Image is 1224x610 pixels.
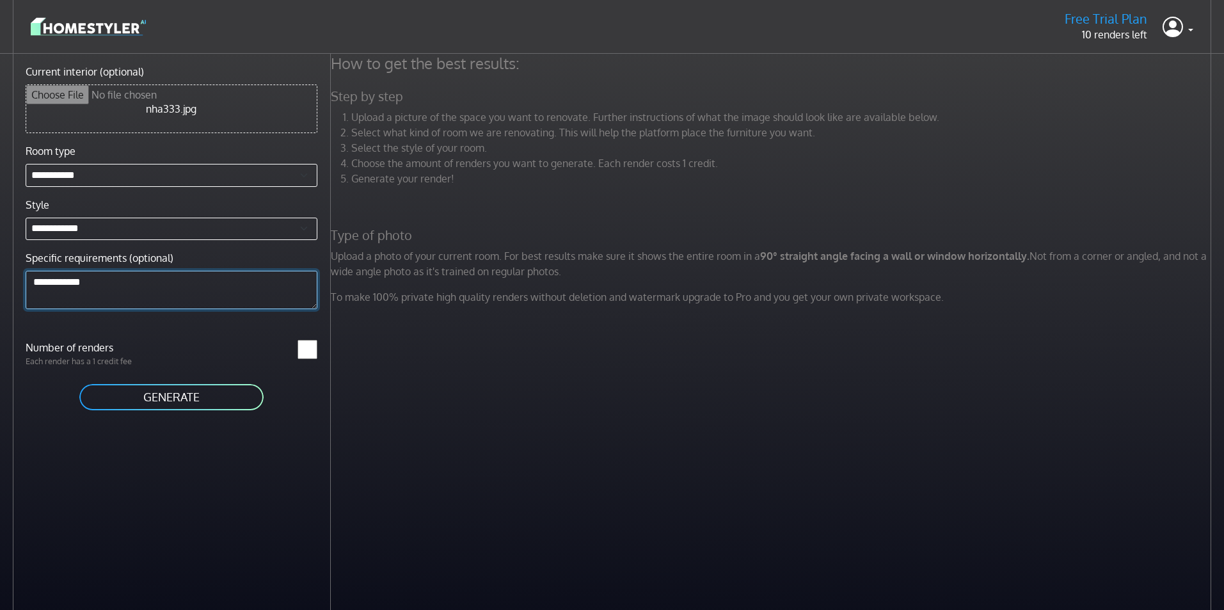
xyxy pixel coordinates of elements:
li: Choose the amount of renders you want to generate. Each render costs 1 credit. [351,156,1215,171]
h5: Free Trial Plan [1065,11,1147,27]
h5: Step by step [323,88,1223,104]
p: Each render has a 1 credit fee [18,355,171,367]
label: Specific requirements (optional) [26,250,173,266]
label: Number of renders [18,340,171,355]
li: Select the style of your room. [351,140,1215,156]
label: Current interior (optional) [26,64,144,79]
h5: Type of photo [323,227,1223,243]
p: 10 renders left [1065,27,1147,42]
h4: How to get the best results: [323,54,1223,73]
p: To make 100% private high quality renders without deletion and watermark upgrade to Pro and you g... [323,289,1223,305]
label: Room type [26,143,76,159]
li: Generate your render! [351,171,1215,186]
label: Style [26,197,49,213]
button: GENERATE [78,383,265,412]
li: Upload a picture of the space you want to renovate. Further instructions of what the image should... [351,109,1215,125]
p: Upload a photo of your current room. For best results make sure it shows the entire room in a Not... [323,248,1223,279]
img: logo-3de290ba35641baa71223ecac5eacb59cb85b4c7fdf211dc9aaecaaee71ea2f8.svg [31,15,146,38]
strong: 90° straight angle facing a wall or window horizontally. [760,250,1029,262]
li: Select what kind of room we are renovating. This will help the platform place the furniture you w... [351,125,1215,140]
